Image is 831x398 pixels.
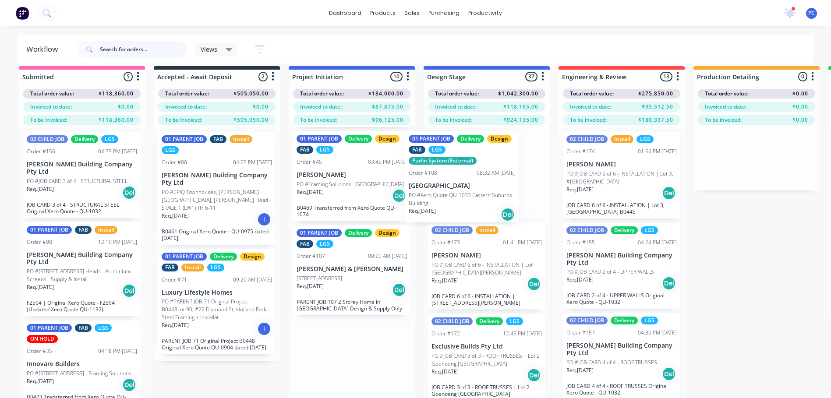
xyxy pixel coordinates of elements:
span: $1,042,300.00 [498,90,538,98]
span: Invoiced to date: [435,103,477,111]
div: sales [400,7,424,20]
span: Invoiced to date: [300,103,342,111]
span: $118,360.00 [99,90,134,98]
span: $180,337.50 [638,116,673,124]
div: Workflow [26,44,62,55]
div: productivity [464,7,506,20]
span: To be invoiced: [570,116,607,124]
span: $95,512.50 [642,103,673,111]
span: To be invoiced: [300,116,337,124]
span: Views [201,45,217,54]
span: Invoiced to date: [705,103,746,111]
span: To be invoiced: [435,116,472,124]
span: Total order value: [30,90,74,98]
span: $0.00 [792,116,808,124]
img: Factory [16,7,29,20]
span: $0.00 [253,103,269,111]
span: $0.00 [118,103,134,111]
span: PC [808,9,815,17]
span: $96,125.00 [372,116,403,124]
span: $118,165.00 [503,103,538,111]
span: To be invoiced: [30,116,67,124]
span: Total order value: [570,90,614,98]
span: $275,850.00 [638,90,673,98]
span: Total order value: [165,90,209,98]
span: Total order value: [435,90,479,98]
div: products [366,7,400,20]
span: To be invoiced: [705,116,742,124]
span: $924,135.00 [503,116,538,124]
span: Invoiced to date: [570,103,612,111]
span: $87,875.00 [372,103,403,111]
span: Invoiced to date: [165,103,207,111]
span: $505,050.00 [233,116,269,124]
span: $505,050.00 [233,90,269,98]
span: Total order value: [705,90,749,98]
span: $0.00 [792,103,808,111]
span: $184,000.00 [368,90,403,98]
span: To be invoiced: [165,116,202,124]
span: $118,360.00 [99,116,134,124]
input: Search for orders... [100,41,187,58]
div: purchasing [424,7,464,20]
a: dashboard [325,7,366,20]
span: $0.00 [792,90,808,98]
span: Invoiced to date: [30,103,72,111]
span: Total order value: [300,90,344,98]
